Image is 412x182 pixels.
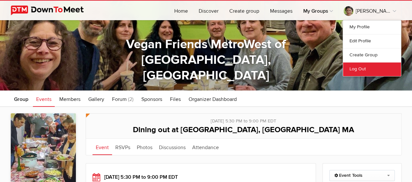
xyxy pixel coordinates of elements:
[92,139,112,155] a: Event
[169,1,193,20] a: Home
[112,96,127,103] span: Forum
[167,91,184,107] a: Files
[109,91,137,107] a: Forum (2)
[343,62,401,76] a: Log Out
[133,125,354,134] span: Dining out at [GEOGRAPHIC_DATA], [GEOGRAPHIC_DATA] MA
[185,91,240,107] a: Organizer Dashboard
[36,96,51,103] span: Events
[265,1,298,20] a: Messages
[338,1,401,20] a: [PERSON_NAME]
[33,91,55,107] a: Events
[224,1,264,20] a: Create group
[11,91,32,107] a: Group
[138,91,165,107] a: Sponsors
[193,1,224,20] a: Discover
[189,96,237,103] span: Organizer Dashboard
[156,139,189,155] a: Discussions
[298,1,338,20] a: My Groups
[343,34,401,48] a: Edit Profile
[112,139,134,155] a: RSVPs
[343,21,401,34] a: My Profile
[141,96,162,103] span: Sponsors
[92,114,395,125] div: [DATE] 5:30 PM to 9:00 PM EDT
[11,6,94,15] img: DownToMeet
[189,139,222,155] a: Attendance
[14,96,28,103] span: Group
[343,48,401,62] a: Create Group
[56,91,84,107] a: Members
[128,96,134,103] span: (2)
[59,96,80,103] span: Members
[329,170,395,181] a: Event Tools
[88,96,104,103] span: Gallery
[170,96,181,103] span: Files
[134,139,156,155] a: Photos
[126,37,286,83] a: Vegan Friends MetroWest of [GEOGRAPHIC_DATA], [GEOGRAPHIC_DATA]
[85,91,107,107] a: Gallery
